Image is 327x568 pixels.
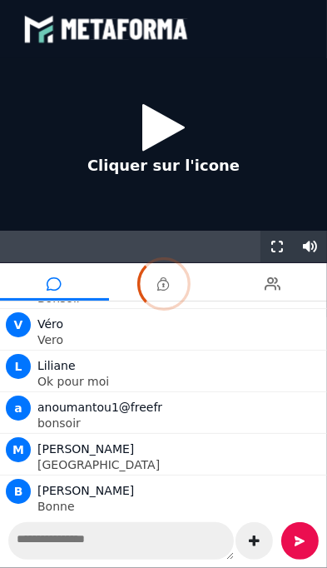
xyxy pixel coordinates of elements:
p: [GEOGRAPHIC_DATA] [37,459,323,471]
span: V [6,312,31,337]
p: bonsoir [37,417,323,429]
span: a [6,396,31,421]
span: Liliane [37,359,76,372]
p: Bonne [37,501,323,512]
span: anoumantou1@freefr [37,401,162,414]
p: Vero [37,334,323,346]
p: Cliquer sur l'icone [87,154,240,177]
span: M [6,437,31,462]
span: [PERSON_NAME] [37,484,134,497]
p: Bonsoir [37,292,323,304]
span: Véro [37,317,63,331]
span: [PERSON_NAME] [37,442,134,456]
p: Ok pour moi [37,376,323,387]
span: B [6,479,31,504]
span: L [6,354,31,379]
button: Cliquer sur l'icone [71,91,256,198]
